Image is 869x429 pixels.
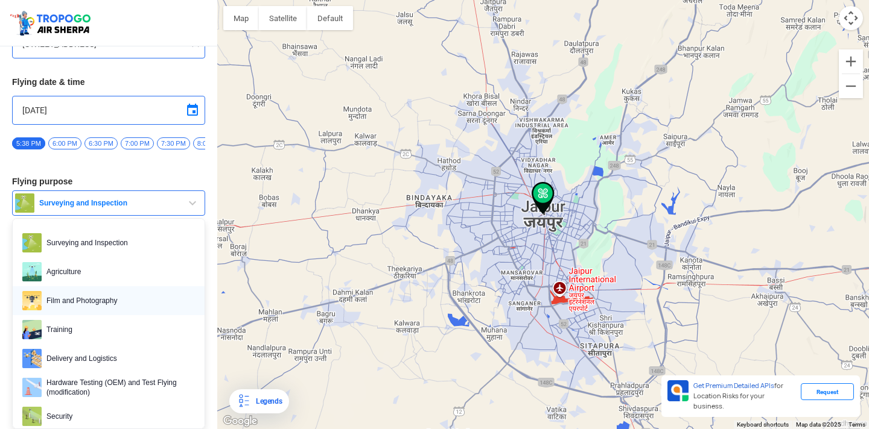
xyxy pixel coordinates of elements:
span: Hardware Testing (OEM) and Test Flying (modification) [42,378,195,397]
button: Show satellite imagery [259,6,307,30]
span: Training [42,320,195,339]
div: Request [801,383,854,400]
button: Zoom out [839,74,863,98]
button: Map camera controls [839,6,863,30]
img: training.png [22,320,42,339]
span: 6:00 PM [48,137,81,149]
div: for Location Risks for your business. [689,380,801,412]
img: film.png [22,291,42,310]
span: Surveying and Inspection [34,198,185,208]
span: Security [42,407,195,426]
img: survey.png [22,233,42,252]
span: Map data ©2025 [796,421,841,428]
button: Surveying and Inspection [12,190,205,216]
div: Legends [251,394,282,409]
img: ic_tgdronemaps.svg [9,9,95,37]
span: Delivery and Logistics [42,349,195,368]
h3: Flying purpose [12,177,205,186]
span: Agriculture [42,262,195,281]
span: 8:00 PM [193,137,226,149]
button: Show street map [223,6,259,30]
img: survey.png [15,193,34,213]
span: 6:30 PM [84,137,118,149]
img: delivery.png [22,349,42,368]
img: security.png [22,407,42,426]
img: Google [220,413,260,429]
span: 5:38 PM [12,137,45,149]
img: ic_hardwaretesting.png [22,378,42,397]
a: Terms [848,421,865,428]
button: Zoom in [839,49,863,74]
img: Legends [237,394,251,409]
span: Film and Photography [42,291,195,310]
img: agri.png [22,262,42,281]
h3: Flying date & time [12,78,205,86]
span: Get Premium Detailed APIs [693,381,774,390]
input: Select Date [22,103,195,117]
span: 7:00 PM [121,137,154,149]
span: 7:30 PM [157,137,190,149]
button: Keyboard shortcuts [737,421,789,429]
a: Open this area in Google Maps (opens a new window) [220,413,260,429]
span: Surveying and Inspection [42,233,195,252]
ul: Surveying and Inspection [12,218,205,429]
img: Premium APIs [667,380,689,401]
